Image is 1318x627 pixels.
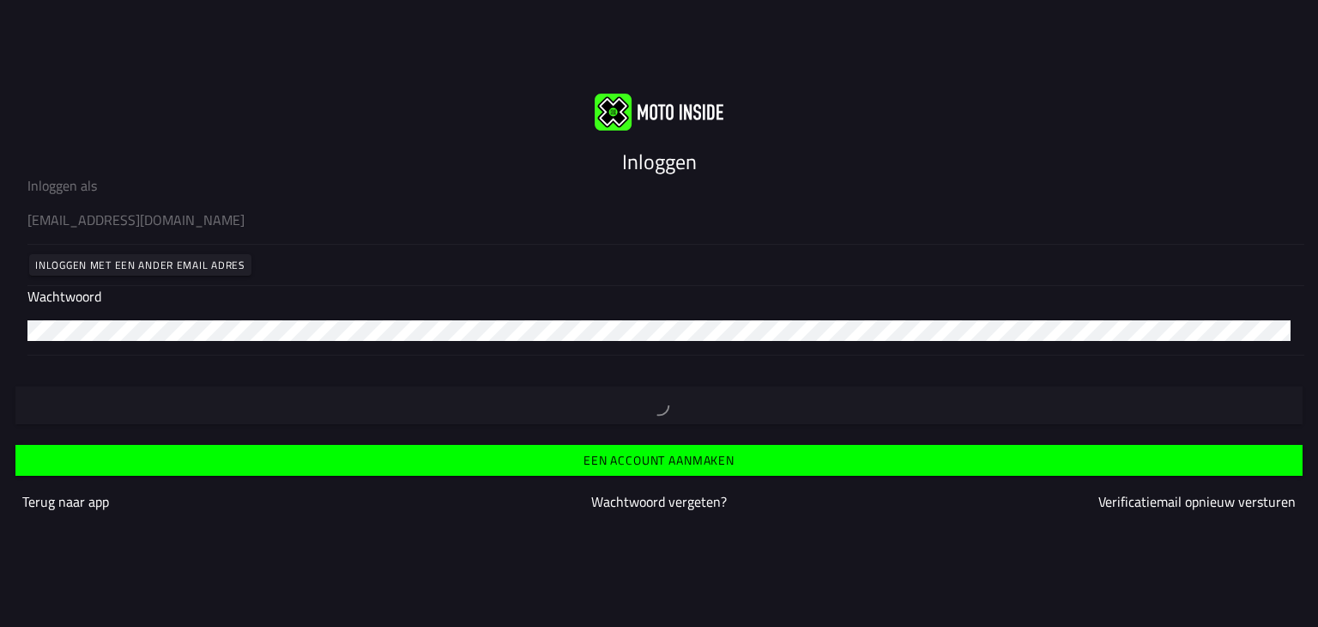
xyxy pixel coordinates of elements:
[22,491,109,512] a: Terug naar app
[27,175,1291,244] ion-input: Inloggen als
[622,146,697,177] ion-text: Inloggen
[591,491,727,512] a: Wachtwoord vergeten?
[15,445,1303,476] ion-button: Een account aanmaken
[27,286,1291,355] ion-input: Wachtwoord
[29,254,251,276] ion-button: Inloggen met een ander email adres
[1098,491,1296,512] a: Verificatiemail opnieuw versturen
